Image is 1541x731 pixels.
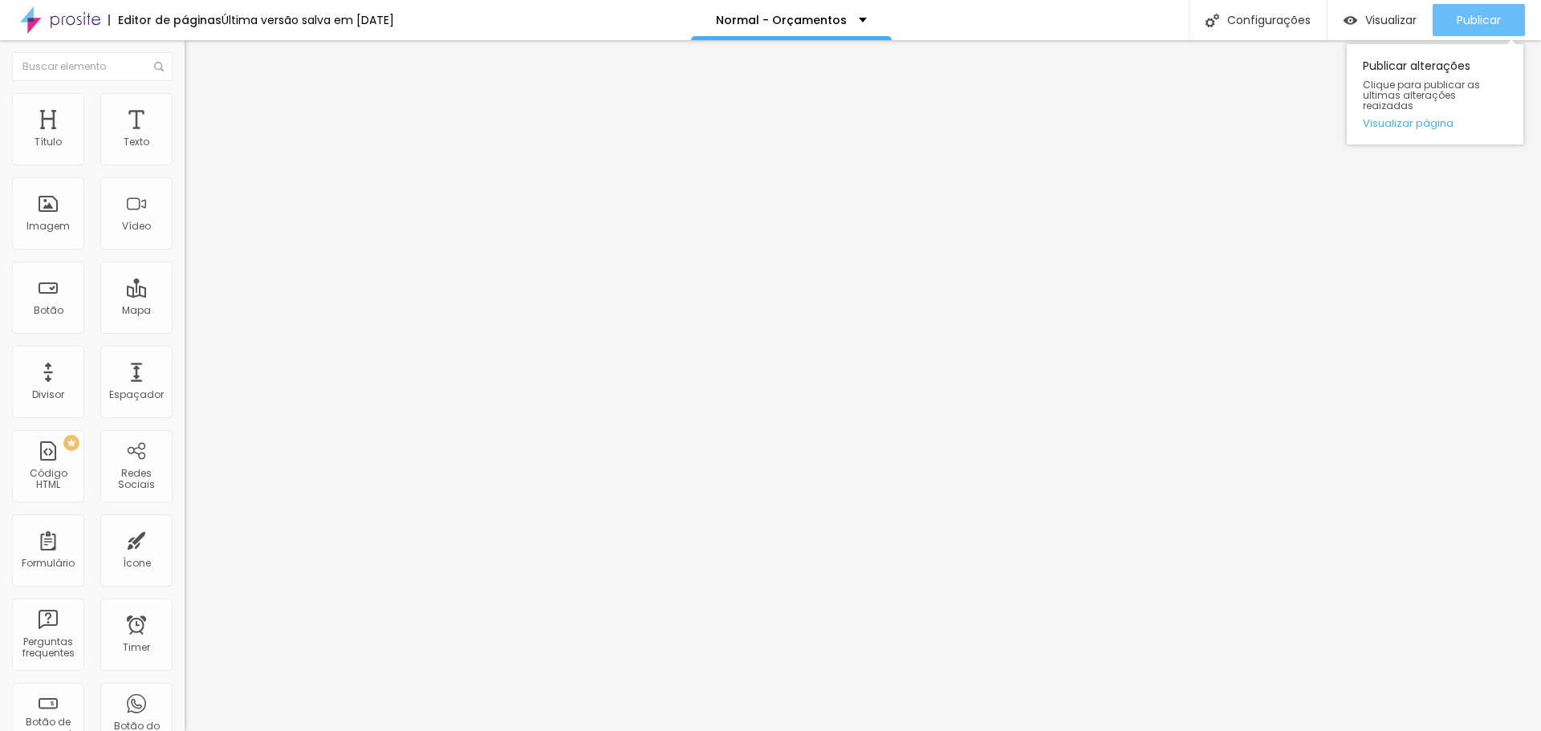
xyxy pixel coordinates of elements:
div: Espaçador [109,389,164,400]
div: Redes Sociais [104,468,168,491]
input: Buscar elemento [12,52,173,81]
div: Publicar alterações [1347,44,1523,144]
div: Mapa [122,305,151,316]
div: Texto [124,136,149,148]
span: Clique para publicar as ultimas alterações reaizadas [1363,79,1507,112]
div: Código HTML [16,468,79,491]
div: Botão [34,305,63,316]
div: Timer [123,642,150,653]
span: Publicar [1457,14,1501,26]
div: Ícone [123,558,151,569]
button: Visualizar [1328,4,1433,36]
img: Icone [154,62,164,71]
div: Editor de páginas [108,14,222,26]
a: Visualizar página [1363,118,1507,128]
div: Imagem [26,221,70,232]
div: Formulário [22,558,75,569]
button: Publicar [1433,4,1525,36]
img: view-1.svg [1344,14,1357,27]
div: Título [35,136,62,148]
div: Divisor [32,389,64,400]
span: Visualizar [1365,14,1417,26]
img: Icone [1206,14,1219,27]
div: Vídeo [122,221,151,232]
iframe: Editor [185,40,1541,731]
div: Perguntas frequentes [16,636,79,660]
div: Última versão salva em [DATE] [222,14,394,26]
p: Normal - Orçamentos [716,14,847,26]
